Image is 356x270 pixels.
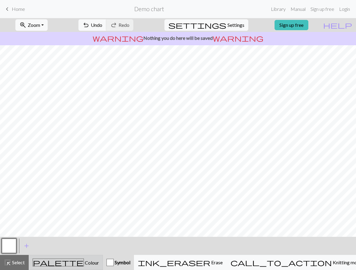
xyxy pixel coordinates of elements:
button: Colour [29,255,103,270]
span: Select [11,259,25,265]
span: zoom_in [19,21,27,29]
a: Home [4,4,25,14]
a: Library [269,3,288,15]
span: ink_eraser [138,258,210,267]
span: Home [12,6,25,12]
span: settings [168,21,226,29]
span: Symbol [114,259,130,265]
a: Sign up free [308,3,337,15]
span: Zoom [28,22,40,28]
span: warning [93,34,143,42]
button: Undo [78,19,106,31]
span: undo [82,21,90,29]
span: add [23,242,30,250]
span: palette [33,258,84,267]
span: warning [213,34,263,42]
i: Settings [168,21,226,29]
h2: Demo chart [134,5,164,12]
p: Nothing you do here will be saved [2,34,354,42]
button: SettingsSettings [164,19,248,31]
span: call_to_action [230,258,332,267]
span: Settings [227,21,244,29]
button: Zoom [15,19,48,31]
a: Manual [288,3,308,15]
button: Erase [134,255,227,270]
a: Login [337,3,352,15]
span: help [323,21,352,29]
span: Colour [84,260,99,265]
a: Sign up free [275,20,308,30]
span: keyboard_arrow_left [4,5,11,13]
span: Erase [210,259,223,265]
span: highlight_alt [4,258,11,267]
span: Undo [91,22,102,28]
button: Symbol [103,255,134,270]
